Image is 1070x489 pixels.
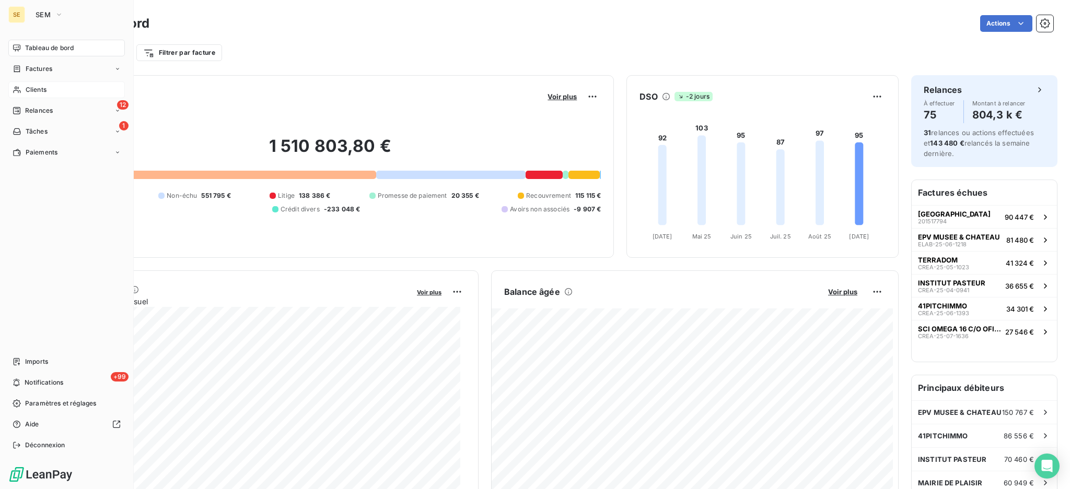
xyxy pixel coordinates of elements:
[912,205,1057,228] button: [GEOGRAPHIC_DATA]20151779490 447 €
[167,191,197,200] span: Non-échu
[918,325,1001,333] span: SCI OMEGA 16 C/O OFI-INVEST
[201,191,230,200] span: 551 795 €
[25,357,48,366] span: Imports
[918,233,1000,241] span: EPV MUSEE & CHATEAU
[510,205,569,214] span: Avoirs non associés
[692,233,712,240] tspan: Mai 25
[918,302,967,310] span: 41PITCHIMMO
[26,85,46,94] span: Clients
[117,100,129,110] span: 12
[59,136,601,167] h2: 1 510 803,80 €
[825,287,860,296] button: Voir plus
[25,378,63,387] span: Notifications
[25,440,65,450] span: Déconnexion
[548,92,577,101] span: Voir plus
[1005,213,1034,221] span: 90 447 €
[918,241,967,247] span: ELAB-25-06-1218
[918,279,985,287] span: INSTITUT PASTEUR
[930,139,964,147] span: 143 480 €
[924,100,955,106] span: À effectuer
[918,432,968,440] span: 41PITCHIMMO
[575,191,601,200] span: 115 115 €
[26,148,57,157] span: Paiements
[912,180,1057,205] h6: Factures échues
[828,288,857,296] span: Voir plus
[1004,479,1034,487] span: 60 949 €
[378,191,447,200] span: Promesse de paiement
[653,233,672,240] tspan: [DATE]
[924,84,962,96] h6: Relances
[730,233,752,240] tspan: Juin 25
[912,320,1057,343] button: SCI OMEGA 16 C/O OFI-INVESTCREA-25-07-163627 546 €
[299,191,330,200] span: 138 386 €
[972,106,1026,123] h4: 804,3 k €
[417,289,441,296] span: Voir plus
[544,92,580,101] button: Voir plus
[504,285,560,298] h6: Balance âgée
[281,205,320,214] span: Crédit divers
[414,287,445,296] button: Voir plus
[924,128,931,137] span: 31
[36,10,51,19] span: SEM
[25,420,39,429] span: Aide
[25,43,74,53] span: Tableau de bord
[924,106,955,123] h4: 75
[912,375,1057,400] h6: Principaux débiteurs
[1004,432,1034,440] span: 86 556 €
[111,372,129,381] span: +99
[1034,454,1060,479] div: Open Intercom Messenger
[912,274,1057,297] button: INSTITUT PASTEURCREA-25-04-094136 655 €
[1006,259,1034,267] span: 41 324 €
[918,310,969,316] span: CREA-25-06-1393
[850,233,869,240] tspan: [DATE]
[918,218,947,224] span: 201517794
[639,90,657,103] h6: DSO
[918,264,969,270] span: CREA-25-05-1023
[59,296,410,307] span: Chiffre d'affaires mensuel
[1005,328,1034,336] span: 27 546 €
[574,205,601,214] span: -9 907 €
[972,100,1026,106] span: Montant à relancer
[451,191,479,200] span: 20 355 €
[324,205,360,214] span: -233 048 €
[918,256,958,264] span: TERRADOM
[136,44,222,61] button: Filtrer par facture
[1005,282,1034,290] span: 36 655 €
[912,297,1057,320] button: 41PITCHIMMOCREA-25-06-139334 301 €
[918,455,986,463] span: INSTITUT PASTEUR
[25,399,96,408] span: Paramètres et réglages
[26,127,48,136] span: Tâches
[1006,305,1034,313] span: 34 301 €
[918,479,983,487] span: MAIRIE DE PLAISIR
[770,233,791,240] tspan: Juil. 25
[918,210,991,218] span: [GEOGRAPHIC_DATA]
[25,106,53,115] span: Relances
[912,228,1057,251] button: EPV MUSEE & CHATEAUELAB-25-06-121881 480 €
[8,466,73,483] img: Logo LeanPay
[26,64,52,74] span: Factures
[1004,455,1034,463] span: 70 460 €
[912,251,1057,274] button: TERRADOMCREA-25-05-102341 324 €
[674,92,713,101] span: -2 jours
[8,416,125,433] a: Aide
[526,191,571,200] span: Recouvrement
[119,121,129,130] span: 1
[924,128,1034,158] span: relances ou actions effectuées et relancés la semaine dernière.
[918,408,1002,416] span: EPV MUSEE & CHATEAU
[1006,236,1034,244] span: 81 480 €
[980,15,1032,32] button: Actions
[808,233,831,240] tspan: Août 25
[278,191,295,200] span: Litige
[1002,408,1034,416] span: 150 767 €
[8,6,25,23] div: SE
[918,287,969,293] span: CREA-25-04-0941
[918,333,969,339] span: CREA-25-07-1636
